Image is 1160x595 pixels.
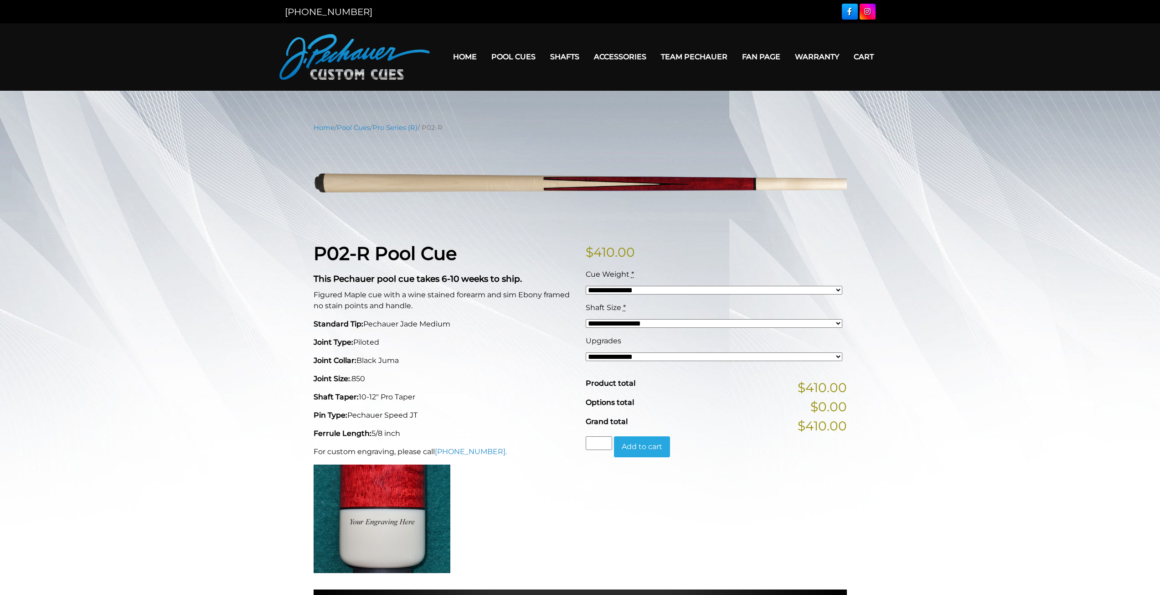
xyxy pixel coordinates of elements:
span: $0.00 [810,397,847,416]
span: $410.00 [798,378,847,397]
span: Grand total [586,417,628,426]
strong: Shaft Taper: [314,393,359,401]
a: Home [314,124,335,132]
span: $ [586,244,593,260]
p: For custom engraving, please call [314,446,575,457]
p: 5/8 inch [314,428,575,439]
span: Product total [586,379,635,388]
bdi: 410.00 [586,244,635,260]
a: Home [446,45,484,68]
a: [PHONE_NUMBER]. [435,447,507,456]
span: Shaft Size [586,303,621,312]
a: Accessories [587,45,654,68]
p: Black Juma [314,355,575,366]
nav: Breadcrumb [314,123,847,133]
strong: Ferrule Length: [314,429,371,438]
p: .850 [314,373,575,384]
strong: Standard Tip: [314,320,363,328]
p: 10-12" Pro Taper [314,392,575,403]
span: Options total [586,398,634,407]
a: Shafts [543,45,587,68]
strong: Joint Type: [314,338,353,347]
a: Warranty [788,45,846,68]
a: Team Pechauer [654,45,735,68]
a: Pool Cues [337,124,370,132]
strong: Joint Size: [314,374,350,383]
p: Pechauer Jade Medium [314,319,575,330]
strong: Pin Type: [314,411,347,419]
a: Pro Series (R) [372,124,418,132]
p: Pechauer Speed JT [314,410,575,421]
abbr: required [623,303,626,312]
strong: This Pechauer pool cue takes 6-10 weeks to ship. [314,274,522,284]
a: Fan Page [735,45,788,68]
button: Add to cart [614,436,670,457]
strong: Joint Collar: [314,356,356,365]
span: Upgrades [586,336,621,345]
img: P02-N-1.png [314,140,847,228]
span: $410.00 [798,416,847,435]
abbr: required [631,270,634,279]
p: Piloted [314,337,575,348]
a: [PHONE_NUMBER] [285,6,372,17]
a: Pool Cues [484,45,543,68]
p: Figured Maple cue with a wine stained forearm and sim Ebony framed no stain points and handle. [314,290,575,311]
input: Product quantity [586,436,612,450]
strong: P02-R Pool Cue [314,242,457,264]
a: Cart [846,45,881,68]
span: Cue Weight [586,270,629,279]
img: Pechauer Custom Cues [279,34,430,80]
